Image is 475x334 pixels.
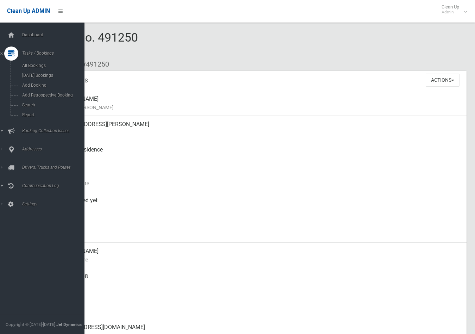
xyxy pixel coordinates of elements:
[426,74,460,87] button: Actions
[56,230,461,239] small: Zone
[20,73,84,78] span: [DATE] Bookings
[20,147,90,151] span: Addresses
[56,167,461,192] div: [DATE]
[56,91,461,116] div: [PERSON_NAME]
[20,128,90,133] span: Booking Collection Issues
[20,63,84,68] span: All Bookings
[56,293,461,319] div: None given
[56,103,461,112] small: Name of [PERSON_NAME]
[6,322,55,327] span: Copyright © [DATE]-[DATE]
[20,112,84,117] span: Report
[20,32,90,37] span: Dashboard
[20,183,90,188] span: Communication Log
[7,8,50,14] span: Clean Up ADMIN
[56,205,461,213] small: Collected At
[56,281,461,289] small: Mobile
[31,30,138,58] span: Booking No. 491250
[56,306,461,315] small: Landline
[56,141,461,167] div: Front of Residence
[20,202,90,206] span: Settings
[56,255,461,264] small: Contact Name
[20,165,90,170] span: Drivers, Trucks and Routes
[56,116,461,141] div: [STREET_ADDRESS][PERSON_NAME]
[20,83,84,88] span: Add Booking
[56,129,461,137] small: Address
[56,217,461,243] div: [DATE]
[56,268,461,293] div: 0422747608
[438,4,466,15] span: Clean Up
[20,103,84,107] span: Search
[20,93,84,98] span: Add Retrospective Booking
[56,192,461,217] div: Not collected yet
[20,51,90,56] span: Tasks / Bookings
[56,243,461,268] div: [PERSON_NAME]
[56,179,461,188] small: Collection Date
[77,58,109,71] li: #491250
[442,10,459,15] small: Admin
[56,322,82,327] strong: Jet Dynamics
[56,154,461,162] small: Pickup Point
